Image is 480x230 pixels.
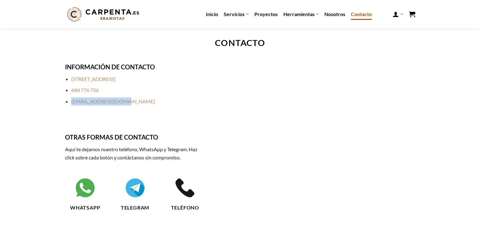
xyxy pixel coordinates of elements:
a: 684 776 756 [71,87,99,93]
img: Carpenta.es [65,6,141,23]
a: WhatsApp [65,177,105,210]
h5: Teléfono [165,204,205,210]
a: Inicio [206,9,218,20]
a: Nosotros [324,9,345,20]
strong: CONTACTO [215,37,265,48]
h5: Telegram [115,204,155,210]
a: Contacto [351,9,372,20]
a: Herramientas [283,8,319,20]
a: Proyectos [254,9,278,20]
a: [STREET_ADDRESS] [71,76,116,82]
a: Servicios [224,8,249,20]
a: Teléfono [165,177,205,210]
h3: OTRAS FORMAS DE CONTACTO [65,132,205,142]
h3: INFORMACIÓN DE CONTACTO [65,62,205,72]
h5: WhatsApp [65,204,105,210]
a: Telegram [115,177,155,210]
a: [EMAIL_ADDRESS][DOMAIN_NAME] [71,98,155,104]
p: Aquí te dejamos nuestro teléfono, WhatsApp y Telegram. Haz click sobre cada botón y contáctanos s... [65,145,205,161]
